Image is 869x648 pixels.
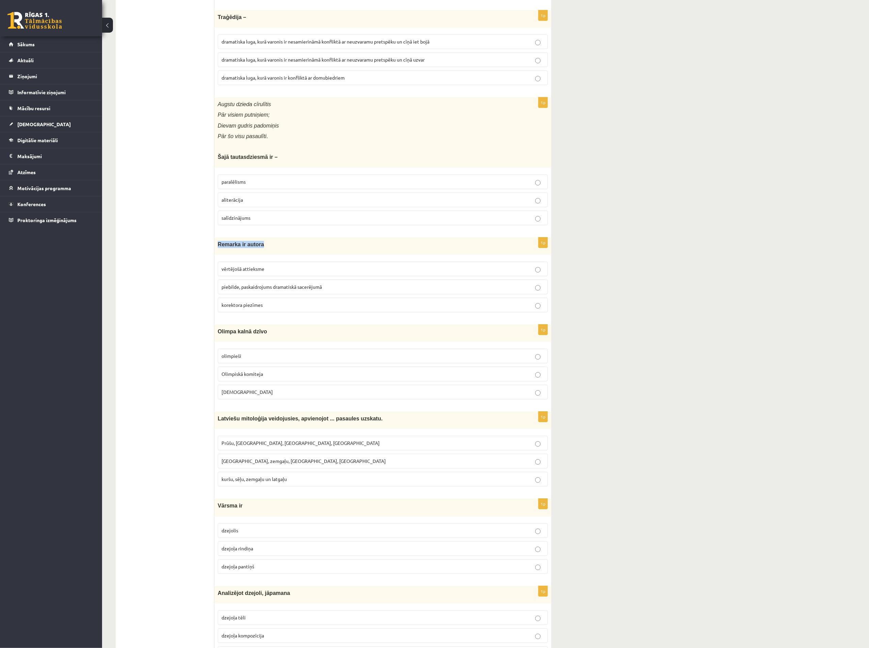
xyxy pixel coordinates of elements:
span: [DEMOGRAPHIC_DATA] [222,389,273,395]
input: dzejoļa pantiņš [535,565,541,570]
span: dzejoļa pantiņš [222,563,254,569]
span: Augstu dzieda cīrulītis [218,101,271,107]
span: Remarka ir autora [218,242,264,247]
p: 1p [538,237,548,248]
input: olimpieši [535,354,541,360]
input: dzejoļa rindiņa [535,547,541,552]
span: Atzīmes [17,169,36,175]
span: Analizējot dzejoli, jāpamana [218,590,290,596]
input: [GEOGRAPHIC_DATA], zemgaļu, [GEOGRAPHIC_DATA], [GEOGRAPHIC_DATA] [535,459,541,465]
span: dramatiska luga, kurā varonis ir konfliktā ar domubiedriem [222,74,345,81]
span: Olimpa kalnā dzīvo [218,329,267,334]
p: 1p [538,586,548,597]
input: paralēlisms [535,180,541,185]
a: Sākums [9,36,94,52]
span: kuršu, sēļu, zemgaļu un latgaļu [222,476,287,482]
span: dzejoļa rindiņa [222,545,253,551]
span: vērtējošā attieksme [222,266,264,272]
span: dzejoļa kompozīcija [222,632,264,638]
span: Mācību resursi [17,105,50,111]
span: Aktuāli [17,57,34,63]
legend: Maksājumi [17,148,94,164]
p: 1p [538,411,548,422]
span: Dievam gudris padomiņis [218,123,279,129]
input: korektora piezīmes [535,303,541,309]
input: salīdzinājums [535,216,541,221]
span: dramatiska luga, kurā varonis ir nesamierināmā konfliktā ar neuzvaramu pretspēku un cīņā uzvar [222,56,425,63]
input: Prūšu, [GEOGRAPHIC_DATA], [GEOGRAPHIC_DATA], [GEOGRAPHIC_DATA] [535,441,541,447]
input: dramatiska luga, kurā varonis ir konfliktā ar domubiedriem [535,76,541,81]
input: dramatiska luga, kurā varonis ir nesamierināmā konfliktā ar neuzvaramu pretspēku un cīņā uzvar [535,58,541,63]
input: dramatiska luga, kurā varonis ir nesamierināmā konfliktā ar neuzvaramu pretspēku un cīņā iet bojā [535,40,541,45]
span: Pār šo visu pasaulīti [218,133,266,139]
span: dzejolis [222,527,238,533]
span: Prūšu, [GEOGRAPHIC_DATA], [GEOGRAPHIC_DATA], [GEOGRAPHIC_DATA] [222,440,380,446]
span: Pār visiem putniņiem; [218,112,270,118]
a: Motivācijas programma [9,180,94,196]
input: kuršu, sēļu, zemgaļu un latgaļu [535,477,541,483]
span: Proktoringa izmēģinājums [17,217,77,223]
p: 1p [538,97,548,108]
a: Atzīmes [9,164,94,180]
span: Konferences [17,201,46,207]
span: Šajā tautasdziesmā ir – [218,154,278,160]
span: Motivācijas programma [17,185,71,191]
input: [DEMOGRAPHIC_DATA] [535,390,541,396]
span: paralēlisms [222,179,246,185]
span: Traģēdija – [218,14,246,20]
a: Digitālie materiāli [9,132,94,148]
span: Sākums [17,41,35,47]
span: piebilde, paskaidrojums dramatiskā sacerējumā [222,284,322,290]
span: dzejoļa tēli [222,614,246,620]
p: 1p [538,498,548,509]
a: Aktuāli [9,52,94,68]
span: [DEMOGRAPHIC_DATA] [17,121,71,127]
a: Ziņojumi [9,68,94,84]
span: korektora piezīmes [222,302,263,308]
a: Maksājumi [9,148,94,164]
input: dzejoļa tēli [535,616,541,621]
legend: Informatīvie ziņojumi [17,84,94,100]
a: Rīgas 1. Tālmācības vidusskola [7,12,62,29]
span: . [266,133,268,139]
input: piebilde, paskaidrojums dramatiskā sacerējumā [535,285,541,290]
a: Mācību resursi [9,100,94,116]
p: 1p [538,324,548,335]
span: salīdzinājums [222,215,250,221]
input: aliterācija [535,198,541,203]
legend: Ziņojumi [17,68,94,84]
span: olimpieši [222,353,241,359]
input: vērtējošā attieksme [535,267,541,272]
a: [DEMOGRAPHIC_DATA] [9,116,94,132]
span: [GEOGRAPHIC_DATA], zemgaļu, [GEOGRAPHIC_DATA], [GEOGRAPHIC_DATA] [222,458,386,464]
a: Konferences [9,196,94,212]
span: Vārsma ir [218,503,243,509]
span: Digitālie materiāli [17,137,58,143]
p: 1p [538,10,548,21]
span: Latviešu mitoloģija veidojusies, apvienojot ... pasaules uzskatu. [218,416,383,421]
span: dramatiska luga, kurā varonis ir nesamierināmā konfliktā ar neuzvaramu pretspēku un cīņā iet bojā [222,38,429,45]
a: Informatīvie ziņojumi [9,84,94,100]
span: aliterācija [222,197,243,203]
input: dzejoļa kompozīcija [535,634,541,639]
input: Olimpiskā komiteja [535,372,541,378]
span: Olimpiskā komiteja [222,371,263,377]
input: dzejolis [535,529,541,534]
a: Proktoringa izmēģinājums [9,212,94,228]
